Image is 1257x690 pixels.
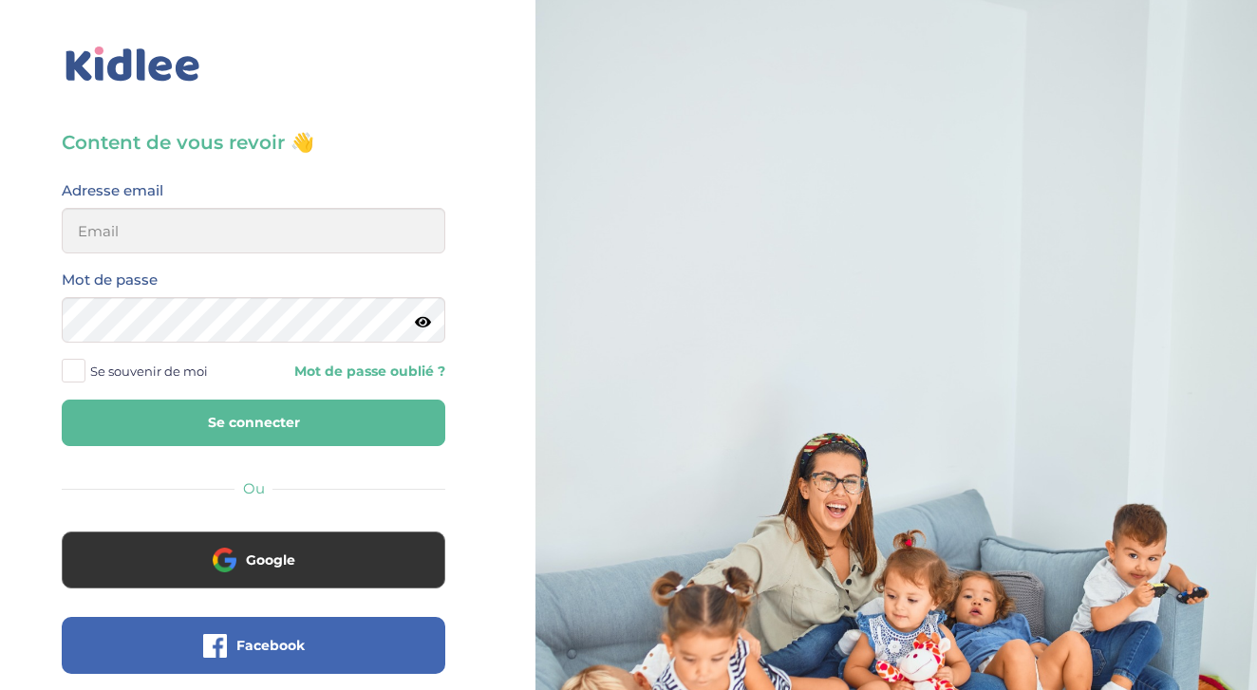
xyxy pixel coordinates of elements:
span: Google [246,550,295,569]
span: Ou [243,479,265,497]
img: facebook.png [203,634,227,658]
button: Se connecter [62,400,445,446]
img: google.png [213,548,236,571]
img: logo_kidlee_bleu [62,43,204,86]
a: Google [62,564,445,582]
a: Facebook [62,649,445,667]
label: Mot de passe [62,268,158,292]
button: Facebook [62,617,445,674]
a: Mot de passe oublié ? [268,363,445,381]
span: Se souvenir de moi [90,359,208,383]
button: Google [62,531,445,588]
span: Facebook [236,636,305,655]
input: Email [62,208,445,253]
h3: Content de vous revoir 👋 [62,129,445,156]
label: Adresse email [62,178,163,203]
